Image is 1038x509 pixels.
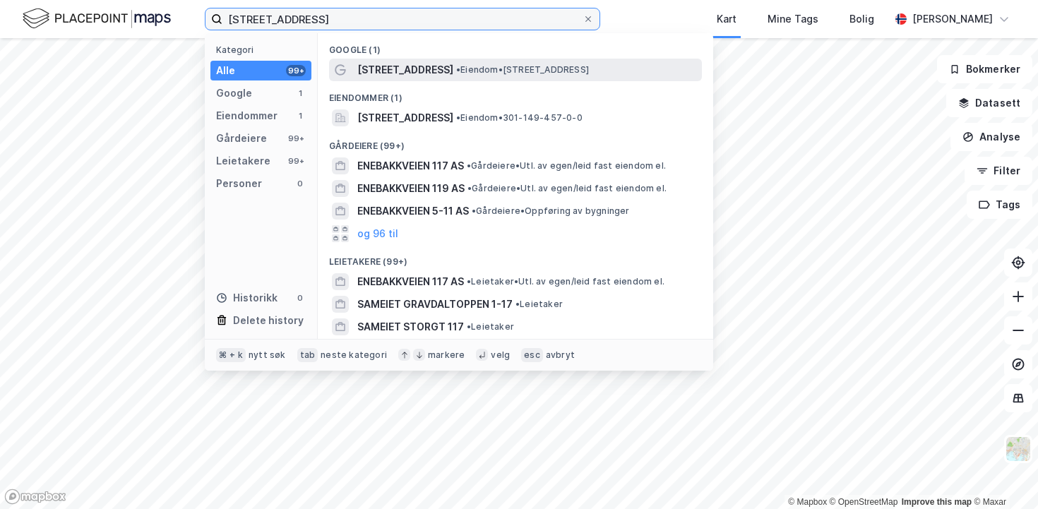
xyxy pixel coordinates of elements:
[965,157,1032,185] button: Filter
[467,321,471,332] span: •
[216,107,278,124] div: Eiendommer
[23,6,171,31] img: logo.f888ab2527a4732fd821a326f86c7f29.svg
[830,497,898,507] a: OpenStreetMap
[467,160,666,172] span: Gårdeiere • Utl. av egen/leid fast eiendom el.
[357,61,453,78] span: [STREET_ADDRESS]
[4,489,66,505] a: Mapbox homepage
[456,112,460,123] span: •
[357,273,464,290] span: ENEBAKKVEIEN 117 AS
[456,64,589,76] span: Eiendom • [STREET_ADDRESS]
[967,441,1038,509] div: Kontrollprogram for chat
[357,318,464,335] span: SAMEIET STORGT 117
[788,497,827,507] a: Mapbox
[286,65,306,76] div: 99+
[456,64,460,75] span: •
[318,33,713,59] div: Google (1)
[467,160,471,171] span: •
[216,130,267,147] div: Gårdeiere
[515,299,563,310] span: Leietaker
[222,8,583,30] input: Søk på adresse, matrikkel, gårdeiere, leietakere eller personer
[357,296,513,313] span: SAMEIET GRAVDALTOPPEN 1-17
[249,349,286,361] div: nytt søk
[286,155,306,167] div: 99+
[950,123,1032,151] button: Analyse
[286,133,306,144] div: 99+
[521,348,543,362] div: esc
[318,245,713,270] div: Leietakere (99+)
[294,178,306,189] div: 0
[546,349,575,361] div: avbryt
[946,89,1032,117] button: Datasett
[472,205,630,217] span: Gårdeiere • Oppføring av bygninger
[467,276,471,287] span: •
[357,157,464,174] span: ENEBAKKVEIEN 117 AS
[216,348,246,362] div: ⌘ + k
[294,292,306,304] div: 0
[357,225,398,242] button: og 96 til
[216,44,311,55] div: Kategori
[294,88,306,99] div: 1
[357,109,453,126] span: [STREET_ADDRESS]
[967,441,1038,509] iframe: Chat Widget
[849,11,874,28] div: Bolig
[456,112,583,124] span: Eiendom • 301-149-457-0-0
[216,175,262,192] div: Personer
[318,129,713,155] div: Gårdeiere (99+)
[515,299,520,309] span: •
[768,11,818,28] div: Mine Tags
[1005,436,1032,462] img: Z
[357,180,465,197] span: ENEBAKKVEIEN 119 AS
[717,11,736,28] div: Kart
[216,289,278,306] div: Historikk
[233,312,304,329] div: Delete history
[428,349,465,361] div: markere
[472,205,476,216] span: •
[297,348,318,362] div: tab
[216,152,270,169] div: Leietakere
[967,191,1032,219] button: Tags
[912,11,993,28] div: [PERSON_NAME]
[294,110,306,121] div: 1
[318,81,713,107] div: Eiendommer (1)
[357,203,469,220] span: ENEBAKKVEIEN 5-11 AS
[937,55,1032,83] button: Bokmerker
[216,85,252,102] div: Google
[321,349,387,361] div: neste kategori
[467,276,664,287] span: Leietaker • Utl. av egen/leid fast eiendom el.
[902,497,972,507] a: Improve this map
[491,349,510,361] div: velg
[467,321,514,333] span: Leietaker
[467,183,472,193] span: •
[216,62,235,79] div: Alle
[467,183,667,194] span: Gårdeiere • Utl. av egen/leid fast eiendom el.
